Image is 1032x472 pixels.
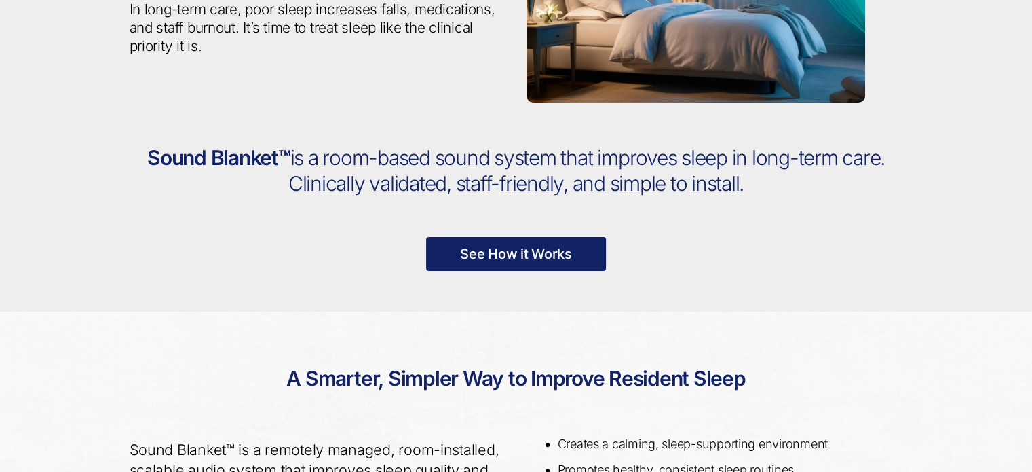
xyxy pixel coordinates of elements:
[130,145,903,196] h2: Sound Blanket™
[288,145,885,196] span: is a room-based sound system that improves sleep in long-term care. Clinically validated, staff-f...
[426,237,606,271] a: See How it Works
[130,1,506,56] p: In long-term care, poor sleep increases falls, medications, and staff burnout. It’s time to treat...
[387,113,497,123] span: How did you hear about us?
[387,57,417,67] span: Job title
[387,1,428,12] span: Last name
[558,437,892,452] li: Creates a calming, sleep-supporting environment
[130,352,903,405] h2: A Smarter, Simpler Way to Improve Resident Sleep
